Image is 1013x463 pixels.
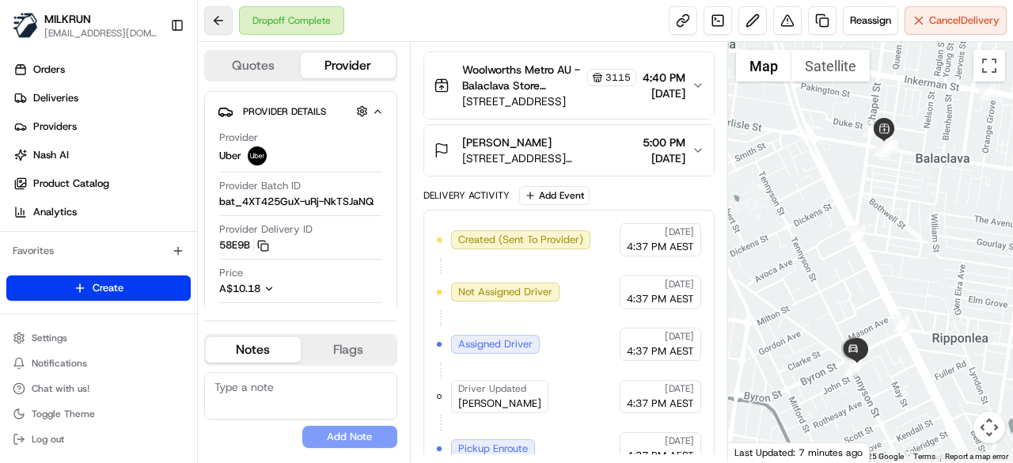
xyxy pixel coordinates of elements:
button: Settings [6,327,191,349]
span: 4:37 PM AEST [627,397,694,411]
button: Map camera controls [973,412,1005,443]
span: Chat with us! [32,382,89,395]
div: 7 [878,139,896,157]
button: Show satellite imagery [791,50,870,82]
button: Provider Details [218,98,384,124]
span: Provider Delivery ID [219,222,313,237]
span: [DATE] [665,382,694,395]
span: Woolworths Metro AU - Balaclava Store Manager [462,62,584,93]
button: Reassign [843,6,898,35]
span: 4:37 PM AEST [627,240,694,254]
button: MILKRUNMILKRUN[EMAIL_ADDRESS][DOMAIN_NAME] [6,6,164,44]
button: Toggle fullscreen view [973,50,1005,82]
a: Nash AI [6,142,197,168]
span: Reassign [850,13,891,28]
button: 58E9B [219,238,269,252]
span: Notifications [32,357,87,370]
span: Provider Batch ID [219,179,301,193]
span: [DATE] [665,278,694,290]
img: MILKRUN [13,13,38,38]
img: Google [732,442,784,462]
div: 11 [844,359,862,376]
span: Cancel Delivery [929,13,1000,28]
span: Assigned Driver [458,337,533,351]
span: Price [219,266,243,280]
div: 2 [863,120,880,137]
button: Log out [6,428,191,450]
span: [PERSON_NAME] [458,397,541,411]
span: [STREET_ADDRESS] [462,93,636,109]
button: Notes [206,337,301,362]
span: Provider Details [243,105,326,118]
span: bat_4XT425GuX-uRj-NkTSJaNQ [219,195,374,209]
button: Chat with us! [6,378,191,400]
button: Provider [301,53,396,78]
span: [DATE] [665,330,694,343]
div: 1 [979,83,996,101]
span: Nash AI [33,148,69,162]
span: Not Assigned Driver [458,285,552,299]
span: [DATE] [643,85,685,101]
a: Report a map error [945,452,1008,461]
span: Uber [219,149,241,163]
button: MILKRUN [44,11,91,27]
span: [PERSON_NAME] [462,135,552,150]
button: [EMAIL_ADDRESS][DOMAIN_NAME] [44,27,157,40]
div: Last Updated: 7 minutes ago [728,442,870,462]
img: uber-new-logo.jpeg [248,146,267,165]
span: A$10.18 [219,282,260,295]
a: Orders [6,57,197,82]
button: Show street map [736,50,791,82]
span: [DATE] [665,226,694,238]
span: Provider [219,131,258,145]
div: 8 [848,225,866,242]
button: Flags [301,337,396,362]
span: [DATE] [643,150,685,166]
div: 3 [878,139,895,157]
span: 4:40 PM [643,70,685,85]
span: Created (Sent To Provider) [458,233,583,247]
button: Woolworths Metro AU - Balaclava Store Manager3115[STREET_ADDRESS]4:40 PM[DATE] [424,52,714,119]
button: Notifications [6,352,191,374]
div: 4 [881,140,898,157]
button: Create [6,275,191,301]
div: Favorites [6,238,191,264]
span: 4:37 PM AEST [627,449,694,463]
button: Add Event [519,186,590,205]
a: Open this area in Google Maps (opens a new window) [732,442,784,462]
span: Product Catalog [33,176,109,191]
a: Terms (opens in new tab) [913,452,935,461]
span: 3115 [605,71,631,84]
button: Quotes [206,53,301,78]
span: Toggle Theme [32,408,95,420]
button: CancelDelivery [905,6,1007,35]
a: Product Catalog [6,171,197,196]
span: 4:37 PM AEST [627,292,694,306]
span: 5:00 PM [643,135,685,150]
div: Delivery Activity [423,189,510,202]
span: Pickup Enroute [458,442,528,456]
span: Providers [33,120,77,134]
button: Toggle Theme [6,403,191,425]
a: Providers [6,114,197,139]
span: Analytics [33,205,77,219]
button: [PERSON_NAME][STREET_ADDRESS][PERSON_NAME]5:00 PM[DATE] [424,125,714,176]
div: 9 [893,315,910,332]
a: Deliveries [6,85,197,111]
div: 6 [875,139,892,156]
span: 4:37 PM AEST [627,344,694,359]
span: Deliveries [33,91,78,105]
span: Create [93,281,123,295]
span: Driver Updated [458,382,526,395]
span: [DATE] [665,435,694,447]
a: Analytics [6,199,197,225]
span: Settings [32,332,67,344]
button: A$10.18 [219,282,359,296]
span: Orders [33,63,65,77]
span: [STREET_ADDRESS][PERSON_NAME] [462,150,636,166]
span: Log out [32,433,64,446]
